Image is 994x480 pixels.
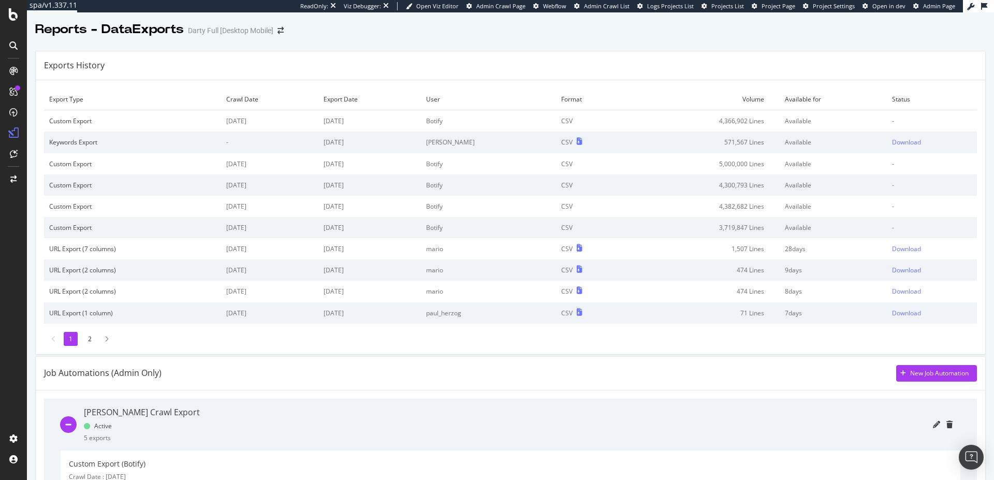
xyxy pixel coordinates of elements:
div: Available [785,202,882,211]
span: Admin Crawl Page [476,2,525,10]
td: [DATE] [221,238,318,259]
a: Download [892,266,972,274]
span: Project Page [762,2,795,10]
a: Open in dev [863,2,905,10]
li: 1 [64,332,78,346]
a: Projects List [701,2,744,10]
td: - [887,153,977,174]
td: [DATE] [318,259,420,281]
td: 28 days [780,238,887,259]
td: CSV [556,110,628,132]
div: CSV [561,309,573,317]
div: arrow-right-arrow-left [277,27,284,34]
div: minus-circle [61,416,76,433]
div: Available [785,138,882,147]
div: Reports - DataExports [35,21,184,38]
a: Admin Crawl List [574,2,630,10]
a: Logs Projects List [637,2,694,10]
td: Botify [421,174,557,196]
div: Custom Export [49,159,216,168]
a: Download [892,309,972,317]
td: [DATE] [318,217,420,238]
td: 1,507 Lines [628,238,780,259]
span: Projects List [711,2,744,10]
a: Project Settings [803,2,855,10]
td: Export Date [318,89,420,110]
td: Botify [421,217,557,238]
div: New Job Automation [910,369,969,377]
div: Custom Export [49,202,216,211]
td: - [887,110,977,132]
td: mario [421,281,557,302]
div: Available [785,117,882,125]
td: Botify [421,196,557,217]
td: [DATE] [318,281,420,302]
a: Project Page [752,2,795,10]
td: [DATE] [221,281,318,302]
div: CSV [561,244,573,253]
span: Project Settings [813,2,855,10]
td: Botify [421,110,557,132]
td: [DATE] [318,302,420,324]
div: Darty Full [Desktop Mobile] [188,25,273,36]
td: [DATE] [318,110,420,132]
div: CSV [561,266,573,274]
td: 5,000,000 Lines [628,153,780,174]
td: - [887,217,977,238]
td: CSV [556,196,628,217]
div: Download [892,287,921,296]
div: ReadOnly: [300,2,328,10]
td: Format [556,89,628,110]
td: Volume [628,89,780,110]
li: 2 [83,332,97,346]
td: Status [887,89,977,110]
div: Download [892,309,921,317]
td: [PERSON_NAME] [421,132,557,153]
div: Job Automations (Admin Only) [44,367,162,379]
td: Export Type [44,89,221,110]
td: [DATE] [221,196,318,217]
td: CSV [556,153,628,174]
div: Available [785,223,882,232]
td: CSV [556,174,628,196]
td: User [421,89,557,110]
td: 4,300,793 Lines [628,174,780,196]
td: Crawl Date [221,89,318,110]
div: Custom Export [49,117,216,125]
td: mario [421,259,557,281]
td: 474 Lines [628,281,780,302]
div: URL Export (7 columns) [49,244,216,253]
div: Download [892,244,921,253]
td: [DATE] [318,238,420,259]
td: 474 Lines [628,259,780,281]
td: CSV [556,217,628,238]
div: Custom Export [49,223,216,232]
div: trash [946,421,953,428]
td: 7 days [780,302,887,324]
div: URL Export (2 columns) [49,287,216,296]
td: paul_herzog [421,302,557,324]
span: Admin Page [923,2,955,10]
div: CSV [561,287,573,296]
span: Open Viz Editor [416,2,459,10]
span: Logs Projects List [647,2,694,10]
a: Open Viz Editor [406,2,459,10]
span: Webflow [543,2,566,10]
td: - [221,132,318,153]
div: URL Export (2 columns) [49,266,216,274]
td: 3,719,847 Lines [628,217,780,238]
td: [DATE] [221,302,318,324]
td: Available for [780,89,887,110]
td: mario [421,238,557,259]
td: [DATE] [221,153,318,174]
td: [DATE] [221,217,318,238]
td: Botify [421,153,557,174]
a: Admin Crawl Page [466,2,525,10]
div: CSV [561,138,573,147]
div: [PERSON_NAME] Crawl Export [84,406,200,418]
div: Viz Debugger: [344,2,381,10]
a: Admin Page [913,2,955,10]
div: Available [785,159,882,168]
span: Admin Crawl List [584,2,630,10]
a: Download [892,244,972,253]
